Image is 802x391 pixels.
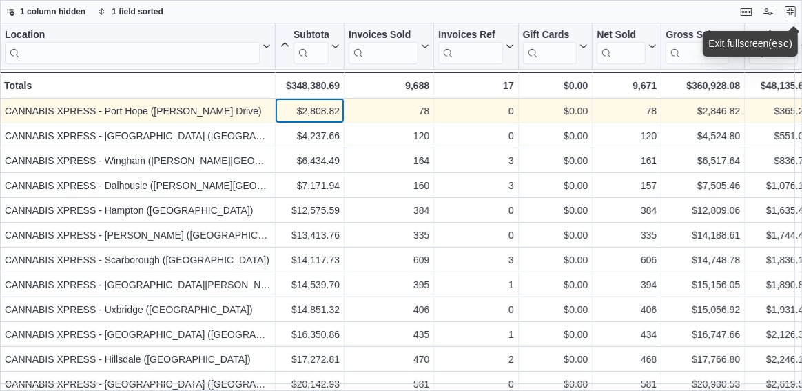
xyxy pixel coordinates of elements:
div: Subtotal [294,29,329,64]
div: Invoices Sold [349,29,418,42]
span: 1 column hidden [20,6,85,17]
div: CANNABIS XPRESS - Dalhousie ([PERSON_NAME][GEOGRAPHIC_DATA]) [5,177,271,194]
div: 470 [349,351,429,368]
div: $0.00 [523,77,588,94]
button: 1 column hidden [1,3,91,20]
div: 606 [597,252,657,268]
kbd: esc [772,39,789,50]
div: 384 [597,202,657,219]
div: 17 [438,77,513,94]
div: 394 [597,277,657,293]
button: Net Sold [597,29,657,64]
div: 3 [438,252,513,268]
div: $14,748.78 [666,252,740,268]
div: Net Sold [597,29,646,42]
div: $0.00 [523,227,588,243]
div: 78 [349,103,429,119]
div: 335 [597,227,657,243]
div: CANNABIS XPRESS - Hillsdale ([GEOGRAPHIC_DATA]) [5,351,271,368]
div: $0.00 [523,152,588,169]
div: $17,766.80 [666,351,740,368]
div: CANNABIS XPRESS - [GEOGRAPHIC_DATA] ([GEOGRAPHIC_DATA]) [5,326,271,343]
div: CANNABIS XPRESS - [GEOGRAPHIC_DATA] ([GEOGRAPHIC_DATA]) [5,128,271,144]
div: CANNABIS XPRESS - Hampton ([GEOGRAPHIC_DATA]) [5,202,271,219]
div: $0.00 [523,277,588,293]
div: 161 [597,152,657,169]
div: CANNABIS XPRESS - [GEOGRAPHIC_DATA][PERSON_NAME] ([GEOGRAPHIC_DATA]) [5,277,271,293]
div: $0.00 [523,252,588,268]
div: Gift Card Sales [523,29,577,64]
div: 395 [349,277,429,293]
div: $6,517.64 [666,152,740,169]
div: 434 [597,326,657,343]
div: CANNABIS XPRESS - [PERSON_NAME] ([GEOGRAPHIC_DATA]) [5,227,271,243]
div: $15,056.92 [666,301,740,318]
div: 157 [597,177,657,194]
div: 120 [349,128,429,144]
div: Invoices Sold [349,29,418,64]
div: $14,539.70 [280,277,340,293]
div: 120 [597,128,657,144]
button: Invoices Sold [349,29,429,64]
div: Subtotal [294,29,329,42]
div: 384 [349,202,429,219]
div: $360,928.08 [666,77,740,94]
div: 406 [597,301,657,318]
div: $4,237.66 [280,128,340,144]
div: $7,505.46 [666,177,740,194]
div: Location [5,29,260,64]
div: $0.00 [523,128,588,144]
div: $0.00 [523,202,588,219]
div: $13,413.76 [280,227,340,243]
div: $12,809.06 [666,202,740,219]
div: 3 [438,177,513,194]
div: $0.00 [523,351,588,368]
div: CANNABIS XPRESS - Port Hope ([PERSON_NAME] Drive) [5,103,271,119]
div: $2,846.82 [666,103,740,119]
div: Invoices Ref [438,29,502,42]
div: 2 [438,351,513,368]
button: Display options [760,3,777,20]
div: Location [5,29,260,42]
div: 9,671 [597,77,657,94]
div: 78 [597,103,657,119]
div: 0 [438,227,513,243]
div: $6,434.49 [280,152,340,169]
button: Gross Sales [666,29,740,64]
span: 1 field sorted [112,6,163,17]
button: Gift Cards [523,29,588,64]
div: 0 [438,103,513,119]
div: 1 [438,277,513,293]
div: Gross Sales [666,29,729,42]
div: $16,747.66 [666,326,740,343]
div: 335 [349,227,429,243]
div: Invoices Ref [438,29,502,64]
div: $348,380.69 [280,77,340,94]
div: 164 [349,152,429,169]
div: 609 [349,252,429,268]
button: Keyboard shortcuts [738,3,754,20]
div: $4,524.80 [666,128,740,144]
div: Gift Cards [523,29,577,42]
div: $7,171.94 [280,177,340,194]
button: Exit fullscreen [782,3,799,20]
div: Exit fullscreen ( ) [708,37,792,51]
div: 160 [349,177,429,194]
div: $2,808.82 [280,103,340,119]
div: CANNABIS XPRESS - Scarborough ([GEOGRAPHIC_DATA]) [5,252,271,268]
div: 435 [349,326,429,343]
div: 468 [597,351,657,368]
button: Subtotal [280,29,340,64]
div: $0.00 [523,326,588,343]
div: 406 [349,301,429,318]
div: $0.00 [523,177,588,194]
div: Total Tax [749,29,798,42]
div: $12,575.59 [280,202,340,219]
div: Net Sold [597,29,646,64]
div: 0 [438,128,513,144]
div: 1 [438,326,513,343]
div: Gross Sales [666,29,729,64]
div: $15,156.05 [666,277,740,293]
div: $14,851.32 [280,301,340,318]
div: $0.00 [523,103,588,119]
